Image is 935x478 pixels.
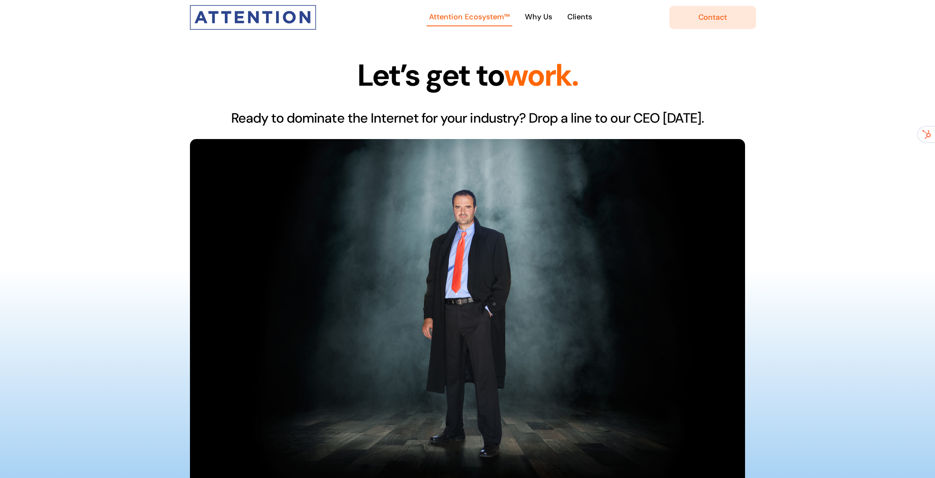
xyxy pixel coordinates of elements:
[190,59,745,93] h1: Let’s get to
[567,11,592,23] span: Clients
[525,11,552,23] span: Why Us
[522,8,555,26] a: Why Us
[429,11,510,23] span: Attention Ecosystem™
[698,13,727,22] span: Contact
[565,8,595,26] a: Clients
[669,6,756,29] a: Contact
[190,4,316,15] a: Attention-Only-Logo-300wide
[504,56,578,95] span: work.
[352,2,669,32] nav: Main Menu Desktop
[427,8,512,26] a: Attention Ecosystem™
[190,5,316,30] img: Attention Interactive Logo
[190,108,745,129] h3: Ready to dominate the Internet for your industry? Drop a line to our CEO [DATE].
